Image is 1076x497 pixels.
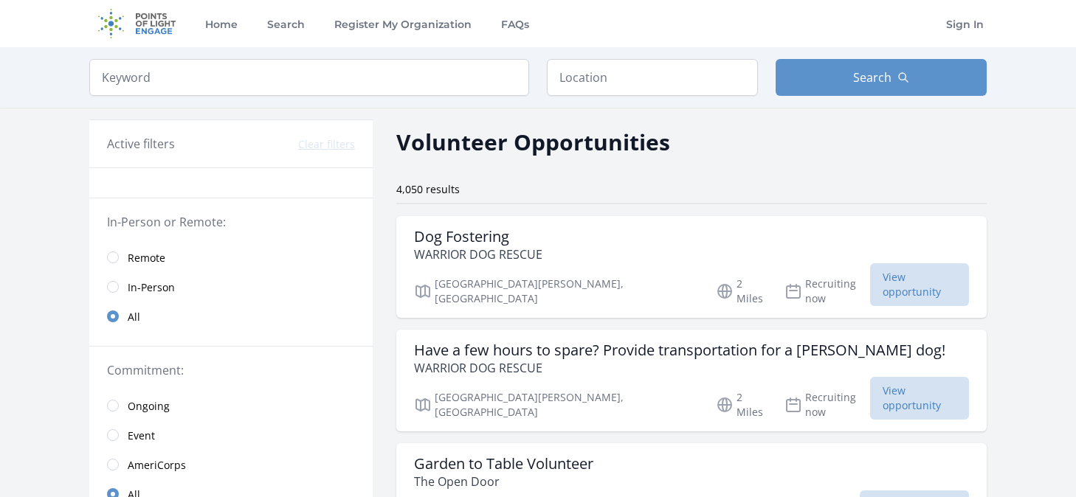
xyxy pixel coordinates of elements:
span: View opportunity [870,263,969,306]
span: Search [853,69,892,86]
a: Dog Fostering WARRIOR DOG RESCUE [GEOGRAPHIC_DATA][PERSON_NAME], [GEOGRAPHIC_DATA] 2 Miles Recrui... [396,216,987,318]
a: Remote [89,243,373,272]
p: [GEOGRAPHIC_DATA][PERSON_NAME], [GEOGRAPHIC_DATA] [414,277,698,306]
span: 4,050 results [396,182,460,196]
p: Recruiting now [784,277,870,306]
h2: Volunteer Opportunities [396,125,670,159]
h3: Have a few hours to spare? Provide transportation for a [PERSON_NAME] dog! [414,341,945,359]
p: WARRIOR DOG RESCUE [414,246,542,263]
span: All [128,310,140,324]
p: WARRIOR DOG RESCUE [414,359,945,377]
span: Remote [128,251,165,265]
span: Event [128,428,155,443]
h3: Dog Fostering [414,228,542,246]
input: Keyword [89,59,529,96]
span: View opportunity [870,377,969,420]
legend: Commitment: [107,361,355,379]
span: Ongoing [128,399,170,414]
a: Have a few hours to spare? Provide transportation for a [PERSON_NAME] dog! WARRIOR DOG RESCUE [GE... [396,330,987,431]
p: [GEOGRAPHIC_DATA][PERSON_NAME], [GEOGRAPHIC_DATA] [414,390,698,420]
span: In-Person [128,280,175,295]
input: Location [547,59,758,96]
a: Ongoing [89,391,373,420]
button: Clear filters [298,137,355,152]
a: All [89,302,373,331]
p: 2 Miles [716,277,766,306]
p: The Open Door [414,473,593,490]
p: 2 Miles [716,390,766,420]
h3: Active filters [107,135,175,153]
a: AmeriCorps [89,450,373,479]
span: AmeriCorps [128,458,186,473]
a: In-Person [89,272,373,302]
h3: Garden to Table Volunteer [414,455,593,473]
p: Recruiting now [784,390,870,420]
legend: In-Person or Remote: [107,213,355,231]
a: Event [89,420,373,450]
button: Search [776,59,987,96]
